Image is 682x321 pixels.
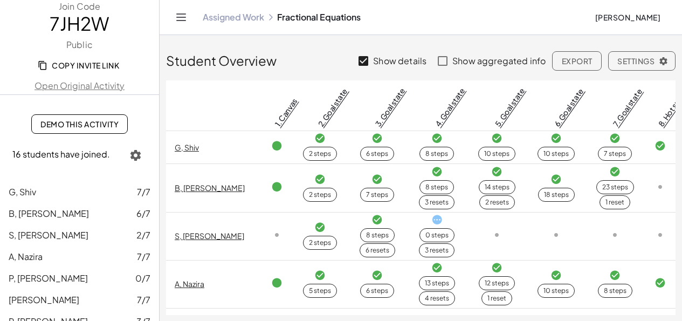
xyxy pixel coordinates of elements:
[12,148,110,160] span: 16 students have joined.
[550,229,562,241] i: Task not started.
[271,229,283,241] i: Task not started.
[425,149,448,159] div: 8 steps
[314,133,326,144] i: Task finished and correct.
[431,166,443,177] i: Task finished and correct.
[203,12,264,23] a: Assigned Work
[491,133,502,144] i: Task finished and correct.
[271,181,283,193] i: Task finished.
[602,182,628,192] div: 23 steps
[491,166,502,177] i: Task finished and correct.
[452,48,546,74] label: Show aggregated info
[371,270,383,281] i: Task finished and correct.
[373,86,407,128] a: 3. Goal state
[485,182,509,192] div: 14 steps
[66,39,93,51] label: Public
[550,174,562,185] i: Task finished and correct.
[586,8,669,27] button: [PERSON_NAME]
[371,174,383,185] i: Task finished and correct.
[272,96,299,128] a: 1. Canvas
[425,293,449,303] div: 4 resets
[655,277,666,289] i: Task finished and correct.
[550,270,562,281] i: Task finished and correct.
[31,56,128,75] button: Copy Invite Link
[316,86,349,128] a: 2. Goal state
[609,133,621,144] i: Task finished and correct.
[9,272,88,284] span: P, [PERSON_NAME]
[271,277,283,289] i: Task finished.
[9,229,88,241] span: S, [PERSON_NAME]
[173,9,190,26] button: Toggle navigation
[655,140,666,152] i: Task finished and correct.
[493,86,527,128] a: 5. Goal state
[485,278,509,288] div: 12 steps
[175,279,204,289] a: A, Nazira
[314,174,326,185] i: Task finished and correct.
[314,222,326,233] i: Task finished and correct.
[166,35,676,74] div: Student Overview
[425,197,449,207] div: 3 resets
[371,133,383,144] i: Task finished and correct.
[431,262,443,274] i: Task finished and correct.
[40,60,119,70] span: Copy Invite Link
[608,51,676,71] button: Settings
[366,245,389,255] div: 6 resets
[425,278,449,288] div: 13 steps
[485,197,509,207] div: 2 resets
[491,262,502,274] i: Task finished and correct.
[136,229,150,242] span: 2/7
[544,190,569,200] div: 18 steps
[137,250,150,263] span: 7/7
[604,149,626,159] div: 7 steps
[425,182,448,192] div: 8 steps
[40,119,119,129] span: Demo This Activity
[309,238,331,248] div: 2 steps
[9,186,36,197] span: G, Shiv
[543,286,569,296] div: 10 steps
[366,149,388,159] div: 6 steps
[484,149,509,159] div: 10 steps
[552,86,585,128] a: 6. Goal state
[135,272,150,285] span: 0/7
[543,149,569,159] div: 10 steps
[309,149,331,159] div: 2 steps
[611,86,644,128] a: 7. Goal state
[609,166,621,177] i: Task finished and correct.
[309,190,331,200] div: 2 steps
[550,133,562,144] i: Task finished and correct.
[309,286,331,296] div: 5 steps
[175,142,199,152] a: G, Shiv
[271,140,283,152] i: Task finished.
[431,214,443,226] i: Task started.
[9,294,79,305] span: [PERSON_NAME]
[366,190,388,200] div: 7 steps
[604,286,626,296] div: 8 steps
[617,56,666,66] span: Settings
[373,48,426,74] label: Show details
[137,293,150,306] span: 7/7
[655,181,666,193] i: Task not started.
[425,245,449,255] div: 3 resets
[425,230,449,240] div: 0 steps
[609,270,621,281] i: Task finished and correct.
[9,251,43,262] span: A, Nazira
[136,207,150,220] span: 6/7
[31,114,128,134] a: Demo This Activity
[655,229,666,241] i: Task not started.
[371,214,383,226] i: Task finished and correct.
[175,231,244,241] a: S, [PERSON_NAME]
[314,270,326,281] i: Task finished and correct.
[9,208,89,219] span: B, [PERSON_NAME]
[552,51,601,71] button: Export
[432,86,466,128] a: 4. Goal state
[491,229,502,241] i: Task not started.
[605,197,624,207] div: 1 reset
[137,186,150,199] span: 7/7
[595,12,660,22] span: [PERSON_NAME]
[366,286,388,296] div: 6 steps
[609,229,621,241] i: Task not started.
[175,183,245,193] a: B, [PERSON_NAME]
[431,133,443,144] i: Task finished and correct.
[366,230,389,240] div: 8 steps
[487,293,506,303] div: 1 reset
[561,56,592,66] span: Export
